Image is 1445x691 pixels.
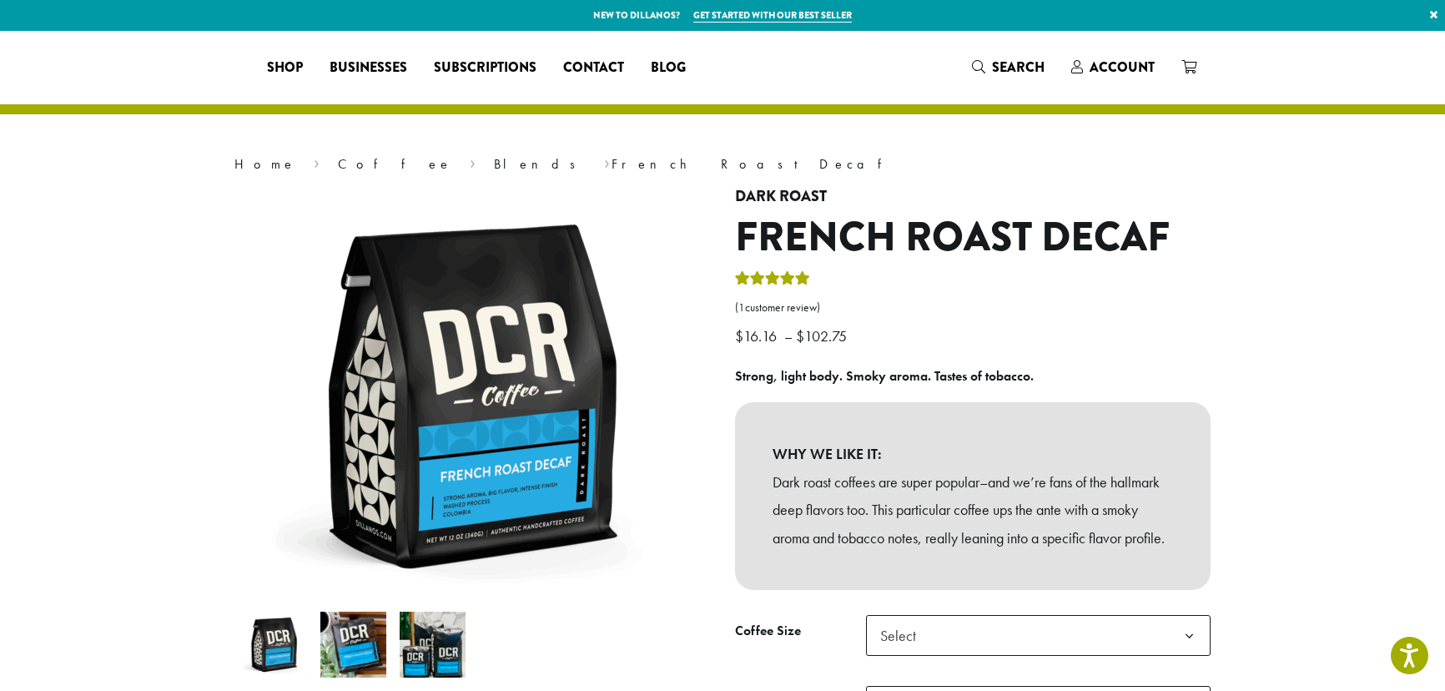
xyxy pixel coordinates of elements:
span: Select [866,615,1211,656]
h4: Dark Roast [735,188,1211,206]
img: French Roast Decaf - Image 2 [320,612,386,678]
span: Search [992,58,1045,77]
nav: Breadcrumb [234,154,1211,174]
span: Shop [267,58,303,78]
span: – [784,326,793,345]
span: › [314,149,320,174]
span: Contact [563,58,624,78]
span: $ [796,326,804,345]
label: Coffee Size [735,619,866,643]
b: WHY WE LIKE IT: [773,440,1173,468]
a: Blends [494,155,587,173]
bdi: 16.16 [735,326,781,345]
h1: French Roast Decaf [735,214,1211,262]
span: › [470,149,476,174]
a: (1customer review) [735,300,1211,316]
img: French Roast Decaf [241,612,307,678]
span: Subscriptions [434,58,536,78]
span: 1 [738,300,745,315]
span: $ [735,326,743,345]
img: French Roast Decaf - Image 3 [400,612,466,678]
span: Blog [651,58,686,78]
span: Account [1090,58,1155,77]
bdi: 102.75 [796,326,851,345]
a: Coffee [338,155,452,173]
p: Dark roast coffees are super popular–and we’re fans of the hallmark deep flavors too. This partic... [773,468,1173,552]
span: › [604,149,610,174]
a: Get started with our best seller [693,8,852,23]
b: Strong, light body. Smoky aroma. Tastes of tobacco. [735,367,1034,385]
span: Select [874,619,933,652]
a: Shop [254,54,316,81]
a: Home [234,155,296,173]
div: Rated 5.00 out of 5 [735,269,810,294]
a: Search [959,53,1058,81]
span: Businesses [330,58,407,78]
